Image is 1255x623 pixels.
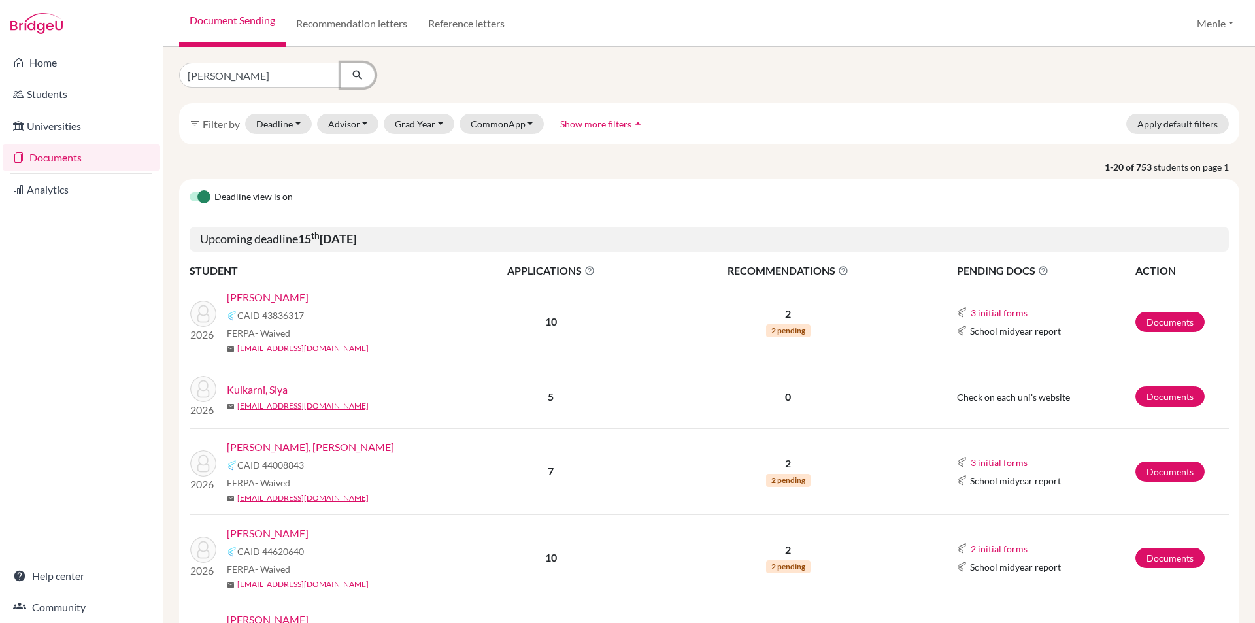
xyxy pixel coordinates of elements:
[227,403,235,411] span: mail
[3,144,160,171] a: Documents
[957,326,967,336] img: Common App logo
[970,541,1028,556] button: 2 initial forms
[317,114,379,134] button: Advisor
[190,537,216,563] img: Narayan, Gyan
[190,327,216,343] p: 2026
[190,402,216,418] p: 2026
[227,495,235,503] span: mail
[237,458,304,472] span: CAID 44008843
[237,579,369,590] a: [EMAIL_ADDRESS][DOMAIN_NAME]
[970,324,1061,338] span: School midyear report
[227,581,235,589] span: mail
[237,400,369,412] a: [EMAIL_ADDRESS][DOMAIN_NAME]
[227,547,237,557] img: Common App logo
[255,564,290,575] span: - Waived
[970,455,1028,470] button: 3 initial forms
[957,543,967,554] img: Common App logo
[227,311,237,321] img: Common App logo
[1126,114,1229,134] button: Apply default filters
[560,118,631,129] span: Show more filters
[1135,262,1229,279] th: ACTION
[384,114,454,134] button: Grad Year
[3,177,160,203] a: Analytics
[957,263,1134,278] span: PENDING DOCS
[957,392,1070,403] span: Check on each uni's website
[957,562,967,572] img: Common App logo
[1135,312,1205,332] a: Documents
[957,307,967,318] img: Common App logo
[766,324,811,337] span: 2 pending
[1105,160,1154,174] strong: 1-20 of 753
[237,343,369,354] a: [EMAIL_ADDRESS][DOMAIN_NAME]
[190,227,1229,252] h5: Upcoming deadline
[1154,160,1239,174] span: students on page 1
[214,190,293,205] span: Deadline view is on
[255,477,290,488] span: - Waived
[237,545,304,558] span: CAID 44620640
[970,305,1028,320] button: 3 initial forms
[10,13,63,34] img: Bridge-U
[3,81,160,107] a: Students
[1135,462,1205,482] a: Documents
[227,460,237,471] img: Common App logo
[227,526,309,541] a: [PERSON_NAME]
[652,389,925,405] p: 0
[227,382,288,397] a: Kulkarni, Siya
[957,475,967,486] img: Common App logo
[545,315,557,328] b: 10
[970,474,1061,488] span: School midyear report
[545,551,557,564] b: 10
[227,439,394,455] a: [PERSON_NAME], [PERSON_NAME]
[631,117,644,130] i: arrow_drop_up
[652,263,925,278] span: RECOMMENDATIONS
[179,63,341,88] input: Find student by name...
[766,560,811,573] span: 2 pending
[652,456,925,471] p: 2
[548,465,554,477] b: 7
[227,562,290,576] span: FERPA
[970,560,1061,574] span: School midyear report
[190,262,451,279] th: STUDENT
[1135,548,1205,568] a: Documents
[652,306,925,322] p: 2
[190,563,216,579] p: 2026
[190,301,216,327] img: Krishnani, Arjun
[190,118,200,129] i: filter_list
[652,542,925,558] p: 2
[227,290,309,305] a: [PERSON_NAME]
[237,309,304,322] span: CAID 43836317
[3,594,160,620] a: Community
[190,450,216,477] img: Liu, Lingshan
[3,50,160,76] a: Home
[190,477,216,492] p: 2026
[3,563,160,589] a: Help center
[452,263,650,278] span: APPLICATIONS
[548,390,554,403] b: 5
[549,114,656,134] button: Show more filtersarrow_drop_up
[1135,386,1205,407] a: Documents
[255,328,290,339] span: - Waived
[311,230,320,241] sup: th
[227,345,235,353] span: mail
[245,114,312,134] button: Deadline
[3,113,160,139] a: Universities
[460,114,544,134] button: CommonApp
[237,492,369,504] a: [EMAIL_ADDRESS][DOMAIN_NAME]
[298,231,356,246] b: 15 [DATE]
[957,457,967,467] img: Common App logo
[190,376,216,402] img: Kulkarni, Siya
[227,476,290,490] span: FERPA
[203,118,240,130] span: Filter by
[1191,11,1239,36] button: Menie
[766,474,811,487] span: 2 pending
[227,326,290,340] span: FERPA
